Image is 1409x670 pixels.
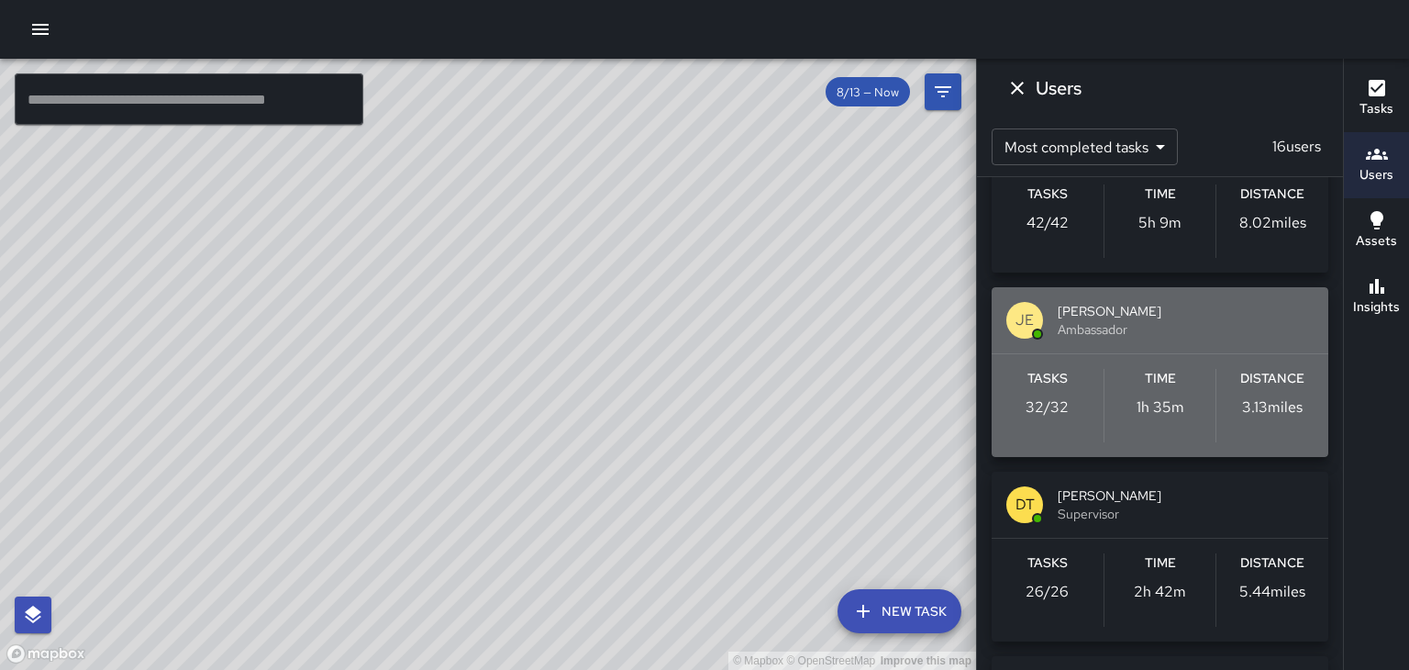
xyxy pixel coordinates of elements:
p: DT [1015,494,1035,516]
p: JE [1015,309,1034,331]
button: Assets [1344,198,1409,264]
h6: Time [1145,553,1176,574]
span: Ambassador [1058,320,1314,339]
p: 5.44 miles [1239,581,1305,603]
button: New Task [838,589,961,633]
p: 3.13 miles [1242,396,1303,419]
span: [PERSON_NAME] [1058,302,1314,320]
h6: Distance [1240,369,1304,389]
p: 1h 35m [1137,396,1184,419]
span: [PERSON_NAME] [1058,486,1314,505]
h6: Tasks [1359,99,1393,119]
button: Insights [1344,264,1409,330]
h6: Distance [1240,184,1304,205]
button: JE[PERSON_NAME]AmbassadorTasks32/32Time1h 35mDistance3.13miles [992,287,1328,457]
h6: Assets [1356,231,1397,251]
h6: Time [1145,369,1176,389]
p: 32 / 32 [1026,396,1069,419]
button: Tasks [1344,66,1409,132]
h6: Users [1036,73,1082,103]
button: WL[PERSON_NAME]AmbassadorTasks42/42Time5h 9mDistance8.02miles [992,103,1328,273]
h6: Distance [1240,553,1304,574]
div: Most completed tasks [992,128,1178,165]
p: 16 users [1265,136,1328,158]
h6: Tasks [1027,369,1068,389]
button: Filters [925,73,961,110]
p: 5h 9m [1138,212,1182,234]
h6: Users [1359,165,1393,185]
h6: Tasks [1027,553,1068,574]
span: Supervisor [1058,505,1314,523]
p: 26 / 26 [1026,581,1069,603]
h6: Tasks [1027,184,1068,205]
button: Users [1344,132,1409,198]
h6: Time [1145,184,1176,205]
p: 42 / 42 [1026,212,1069,234]
p: 8.02 miles [1239,212,1306,234]
h6: Insights [1353,297,1400,318]
p: 2h 42m [1134,581,1186,603]
span: 8/13 — Now [826,84,910,100]
button: Dismiss [999,70,1036,106]
button: DT[PERSON_NAME]SupervisorTasks26/26Time2h 42mDistance5.44miles [992,472,1328,642]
